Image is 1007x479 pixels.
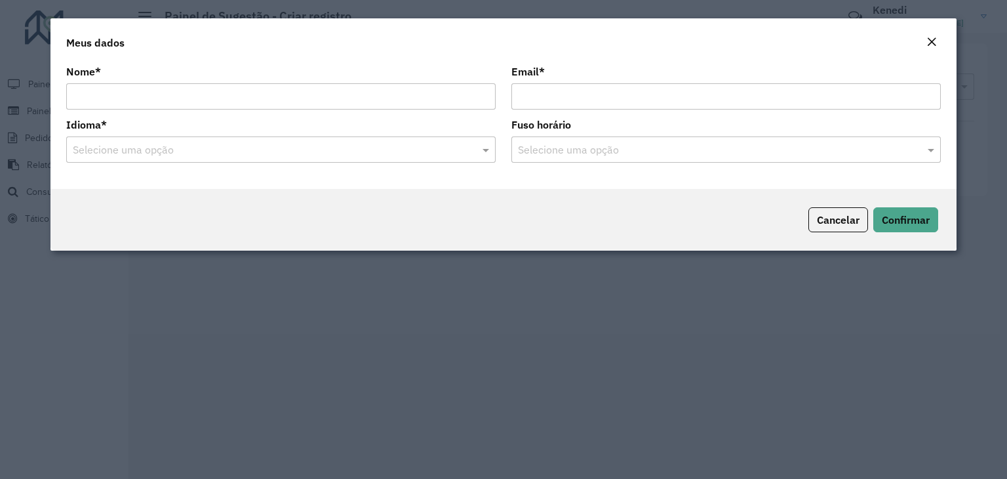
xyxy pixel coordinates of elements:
button: Close [922,34,941,51]
h4: Meus dados [66,35,125,51]
button: Cancelar [808,207,868,232]
em: Fechar [926,37,937,47]
label: Nome [66,64,101,79]
label: Idioma [66,117,107,133]
span: Confirmar [882,213,930,226]
label: Fuso horário [511,117,571,133]
button: Confirmar [873,207,938,232]
label: Email [511,64,545,79]
span: Cancelar [817,213,859,226]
